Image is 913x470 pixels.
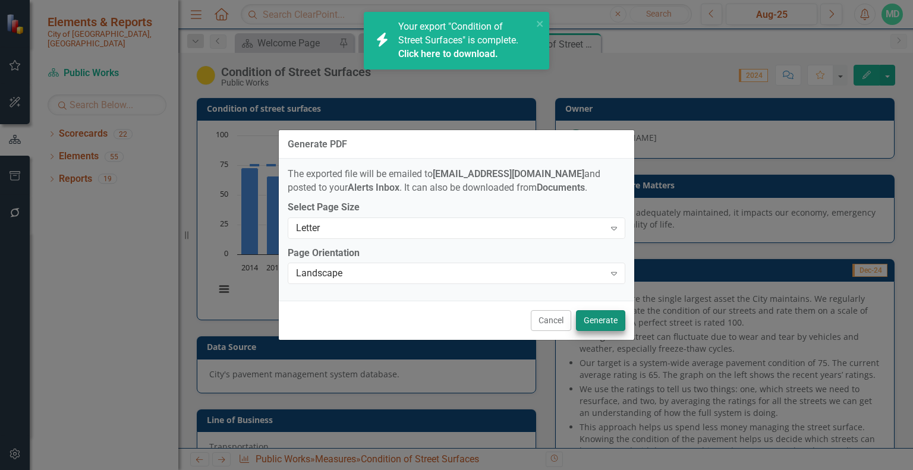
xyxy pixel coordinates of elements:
[288,139,347,150] div: Generate PDF
[296,221,605,235] div: Letter
[536,17,544,30] button: close
[348,182,399,193] strong: Alerts Inbox
[433,168,584,179] strong: [EMAIL_ADDRESS][DOMAIN_NAME]
[398,48,498,59] a: Click here to download.
[288,201,625,215] label: Select Page Size
[531,310,571,331] button: Cancel
[296,267,605,280] div: Landscape
[398,21,530,61] span: Your export "Condition of Street Surfaces" is complete.
[576,310,625,331] button: Generate
[288,168,600,193] span: The exported file will be emailed to and posted to your . It can also be downloaded from .
[537,182,585,193] strong: Documents
[288,247,625,260] label: Page Orientation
